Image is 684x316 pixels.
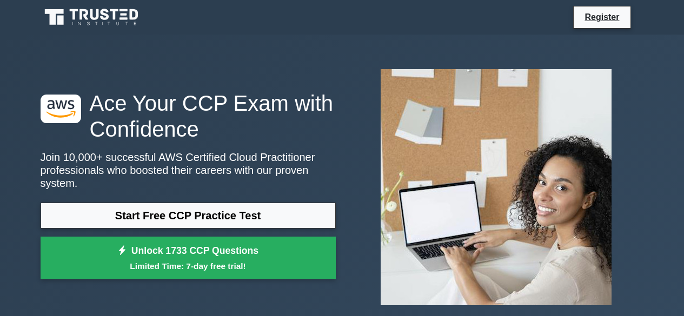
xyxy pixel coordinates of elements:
[41,237,336,280] a: Unlock 1733 CCP QuestionsLimited Time: 7-day free trial!
[578,10,626,24] a: Register
[41,203,336,228] a: Start Free CCP Practice Test
[41,90,336,142] h1: Ace Your CCP Exam with Confidence
[41,151,336,190] p: Join 10,000+ successful AWS Certified Cloud Practitioner professionals who boosted their careers ...
[54,260,322,272] small: Limited Time: 7-day free trial!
